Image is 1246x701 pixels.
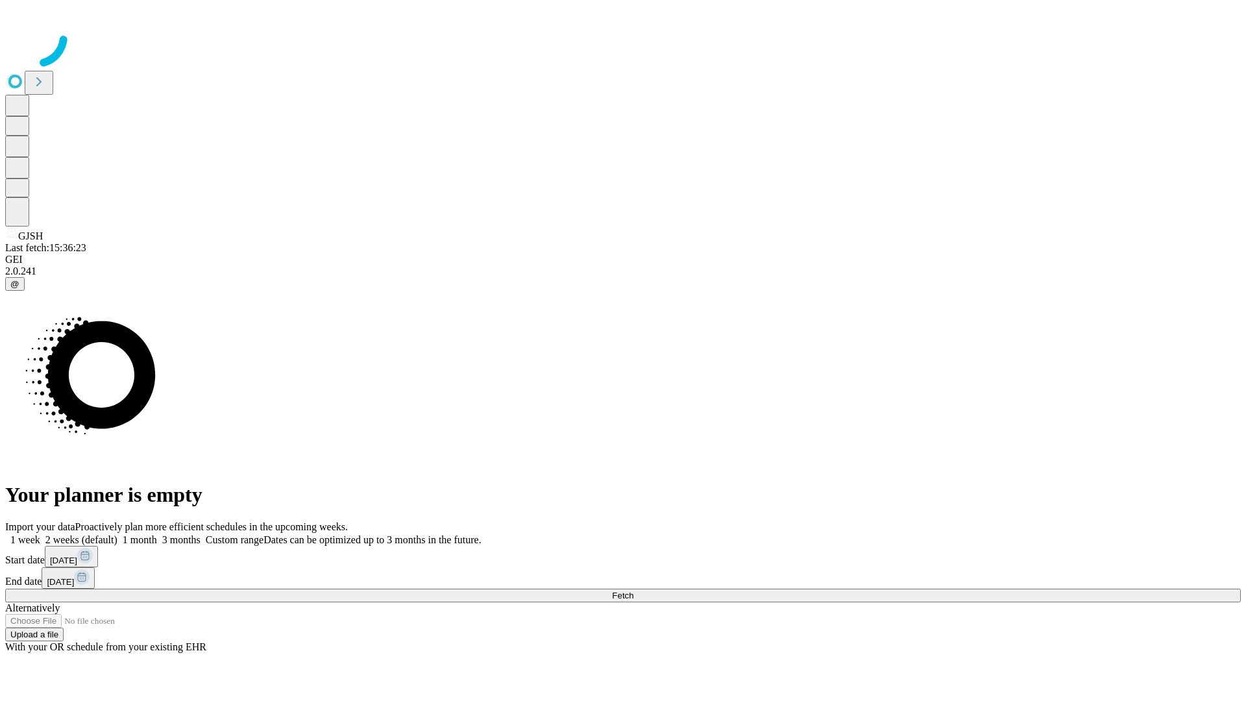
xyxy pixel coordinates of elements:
[18,230,43,241] span: GJSH
[10,534,40,545] span: 1 week
[5,521,75,532] span: Import your data
[123,534,157,545] span: 1 month
[206,534,263,545] span: Custom range
[5,641,206,652] span: With your OR schedule from your existing EHR
[5,628,64,641] button: Upload a file
[45,546,98,567] button: [DATE]
[5,254,1241,265] div: GEI
[47,577,74,587] span: [DATE]
[45,534,117,545] span: 2 weeks (default)
[75,521,348,532] span: Proactively plan more efficient schedules in the upcoming weeks.
[5,277,25,291] button: @
[5,242,86,253] span: Last fetch: 15:36:23
[50,556,77,565] span: [DATE]
[5,567,1241,589] div: End date
[612,591,633,600] span: Fetch
[5,265,1241,277] div: 2.0.241
[5,483,1241,507] h1: Your planner is empty
[5,602,60,613] span: Alternatively
[162,534,201,545] span: 3 months
[5,589,1241,602] button: Fetch
[5,546,1241,567] div: Start date
[10,279,19,289] span: @
[42,567,95,589] button: [DATE]
[263,534,481,545] span: Dates can be optimized up to 3 months in the future.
